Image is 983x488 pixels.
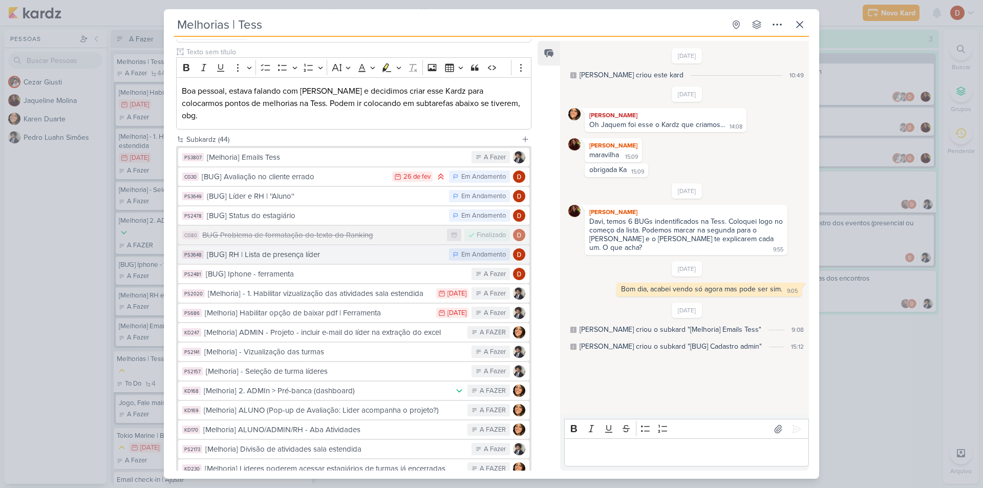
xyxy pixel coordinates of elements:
[513,229,525,241] img: Davi Elias Teixeira
[184,47,531,57] input: Texto sem título
[513,190,525,202] img: Davi Elias Teixeira
[589,217,785,252] div: Davi, temos 6 BUGs indentificados na Tess. Coloquei logo no começo da lista. Podemos marcar na se...
[461,192,506,202] div: Em Andamento
[484,289,506,299] div: A Fazer
[182,173,199,181] div: CG30
[204,405,462,416] div: [Melhoria] ALUNO (Pop-up de Avaliação: Lider acompanha o projeto?)
[477,230,506,241] div: Finalizado
[480,386,506,396] div: A FAZER
[580,341,762,352] div: Pedro Luahn criou o subkard "[BUG] Cadastro admin"
[182,426,200,434] div: KD170
[513,443,525,455] img: Pedro Luahn Simões
[182,211,204,220] div: PS2478
[447,310,466,316] div: [DATE]
[568,138,581,151] img: Jaqueline Molina
[178,304,529,322] button: PS686 [Melhoria] Habilitar opção de baixar pdf | Ferramenta [DATE] A Fazer
[461,172,506,182] div: Em Andamento
[568,205,581,217] img: Jaqueline Molina
[587,140,640,151] div: [PERSON_NAME]
[580,70,683,80] div: Pedro Luahn criou este kard
[513,287,525,300] img: Pedro Luahn Simões
[513,365,525,377] img: Pedro Luahn Simões
[773,246,783,254] div: 9:55
[484,444,506,455] div: A Fazer
[186,134,517,145] div: Subkardz (44)
[182,250,204,259] div: PS3648
[178,362,529,380] button: PS2157 [Melhoria] - Seleção de turma líderes A Fazer
[207,249,444,261] div: [BUG] RH | Lista de presença líder
[182,309,202,317] div: PS686
[207,210,444,222] div: [BUG] Status do estagiário
[178,284,529,303] button: PS2020 [Melhoria] - 1. Habilitar vizualização das atividades sala estendida [DATE] A Fazer
[182,289,205,298] div: PS2020
[182,406,201,414] div: KD169
[792,325,804,334] div: 9:08
[178,440,529,458] button: PS2173 [Melhoria] Divisão de atividades sala estendida A Fazer
[461,211,506,221] div: Em Andamento
[589,120,725,129] div: Oh Jaquem foi esse o Kardz que criamos...
[513,268,525,280] img: Davi Elias Teixeira
[182,231,199,239] div: CG80
[484,347,506,357] div: A Fazer
[484,367,506,377] div: A Fazer
[621,285,782,293] div: Bom dia, acabei vendo só agora mas pode ser sim.
[178,420,529,439] button: KD170 [Melhoria] ALUNO/ADMIN/RH - Aba Atividades A FAZER
[202,229,442,241] div: BUG Problema de formatação do texto do Ranking
[631,168,644,176] div: 15:09
[564,438,809,466] div: Editor editing area: main
[182,153,204,161] div: PS3807
[205,463,462,475] div: [Melhoria] Lideres poderem acessar estagiários de turmas já encerradas
[730,123,742,131] div: 14:08
[587,207,785,217] div: [PERSON_NAME]
[182,85,526,122] p: Boa pessoal, estava falando com [PERSON_NAME] e decidimos criar esse Kardz para colocarmos pontos...
[484,269,506,280] div: A Fazer
[178,381,529,400] button: KD168 [Melhoria] 2. ADMIn > Pré-banca (dashboard) A FAZER
[403,174,431,180] div: 26 de fev
[791,342,804,351] div: 15:12
[570,72,576,78] div: Este log é visível à todos no kard
[182,464,202,473] div: KD230
[182,328,201,336] div: KD247
[480,406,506,416] div: A FAZER
[178,265,529,283] button: PS2481 [BUG] Iphone - ferramenta A Fazer
[207,190,444,202] div: {BUG] Líder e RH | ''Aluno''
[513,151,525,163] img: Pedro Luahn Simões
[182,367,203,375] div: PS2157
[789,71,804,80] div: 10:49
[484,308,506,319] div: A Fazer
[176,57,531,77] div: Editor toolbar
[513,248,525,261] img: Davi Elias Teixeira
[182,192,204,200] div: PS3649
[205,443,466,455] div: [Melhoria] Divisão de atividades sala estendida
[204,327,462,338] div: [Melhoria] ADMIN - Projeto - incluir e-mail do líder na extração do excel
[787,287,798,295] div: 9:05
[513,462,525,475] img: Karen Duarte
[182,270,203,278] div: PS2481
[480,464,506,474] div: A FAZER
[178,245,529,264] button: PS3648 [BUG] RH | Lista de presença líder Em Andamento
[202,171,387,183] div: [BUG] Avaliação no cliente errado
[178,206,529,225] button: PS2478 [BUG] Status do estagiário Em Andamento
[208,288,431,300] div: [Melhoria] - 1. Habilitar vizualização das atividades sala estendida
[564,419,809,439] div: Editor toolbar
[178,187,529,205] button: PS3649 {BUG] Líder e RH | ''Aluno'' Em Andamento
[587,110,744,120] div: [PERSON_NAME]
[182,348,201,356] div: PS2141
[580,324,761,335] div: Pedro Luahn criou o subkard "[Melhoria] Emails Tess"
[589,165,627,174] div: obrigada Ka
[570,327,576,333] div: Este log é visível à todos no kard
[513,346,525,358] img: Pedro Luahn Simões
[568,108,581,120] img: Karen Duarte
[204,385,449,397] div: [Melhoria] 2. ADMIn > Pré-banca (dashboard)
[447,290,466,297] div: [DATE]
[480,425,506,435] div: A FAZER
[174,15,725,34] input: Kard Sem Título
[513,385,525,397] img: Karen Duarte
[182,445,202,453] div: PS2173
[436,172,446,182] div: Prioridade Alta
[203,424,462,436] div: [Melhoria] ALUNO/ADMIN/RH - Aba Atividades
[589,151,619,159] div: maravilha
[176,77,531,130] div: Editor editing area: main
[205,307,431,319] div: [Melhoria] Habilitar opção de baixar pdf | Ferramenta
[461,250,506,260] div: Em Andamento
